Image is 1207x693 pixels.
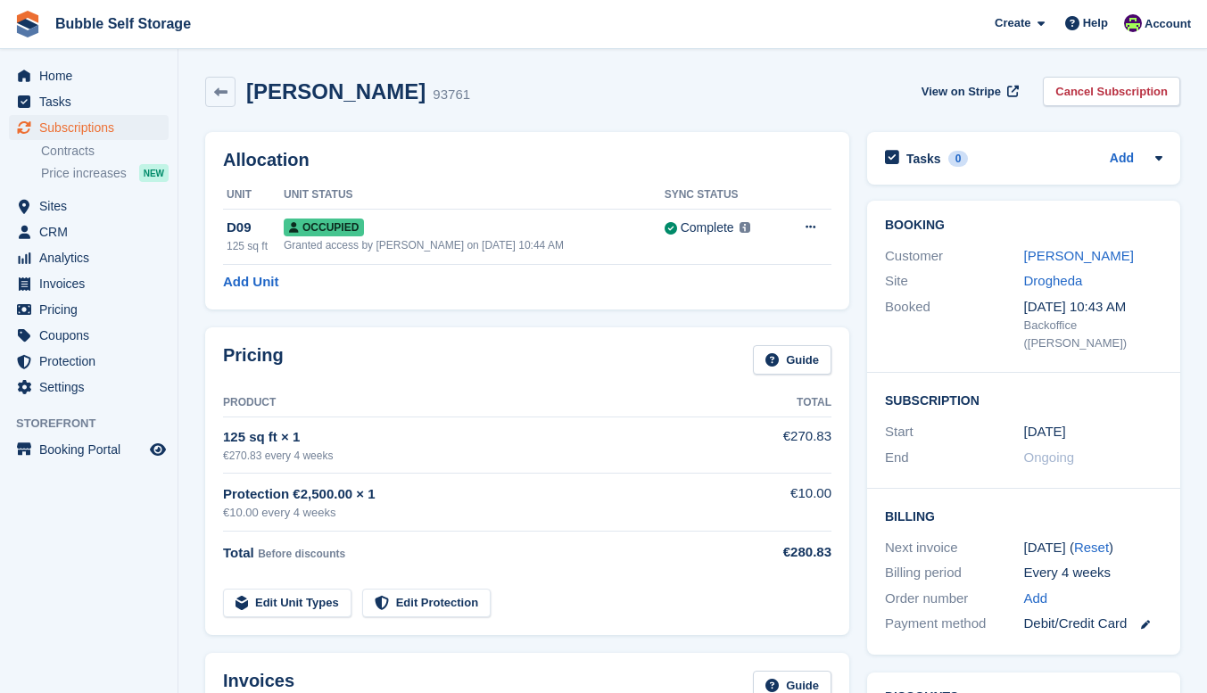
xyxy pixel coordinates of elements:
h2: Booking [885,219,1162,233]
div: €270.83 every 4 weeks [223,448,739,464]
span: Total [223,545,254,560]
a: Add [1110,149,1134,169]
span: Invoices [39,271,146,296]
a: Contracts [41,143,169,160]
a: menu [9,437,169,462]
h2: Billing [885,507,1162,524]
th: Total [739,389,831,417]
a: menu [9,297,169,322]
div: Start [885,422,1024,442]
a: Reset [1074,540,1109,555]
td: €270.83 [739,417,831,473]
h2: [PERSON_NAME] [246,79,426,103]
a: Price increases NEW [41,163,169,183]
span: View on Stripe [922,83,1001,101]
a: menu [9,115,169,140]
span: CRM [39,219,146,244]
div: 125 sq ft [227,238,284,254]
span: Home [39,63,146,88]
th: Product [223,389,739,417]
span: Subscriptions [39,115,146,140]
div: 0 [948,151,969,167]
img: Tom Gilmore [1124,14,1142,32]
div: NEW [139,164,169,182]
a: Preview store [147,439,169,460]
a: Add Unit [223,272,278,293]
div: Backoffice ([PERSON_NAME]) [1024,317,1163,351]
span: Protection [39,349,146,374]
span: Price increases [41,165,127,182]
td: €10.00 [739,474,831,532]
a: Edit Unit Types [223,589,351,618]
div: Granted access by [PERSON_NAME] on [DATE] 10:44 AM [284,237,665,253]
div: Site [885,271,1024,292]
span: Analytics [39,245,146,270]
span: Create [995,14,1030,32]
div: Payment method [885,614,1024,634]
div: [DATE] 10:43 AM [1024,297,1163,318]
a: menu [9,245,169,270]
div: Protection €2,500.00 × 1 [223,484,739,505]
h2: Allocation [223,150,831,170]
a: menu [9,194,169,219]
div: End [885,448,1024,468]
img: stora-icon-8386f47178a22dfd0bd8f6a31ec36ba5ce8667c1dd55bd0f319d3a0aa187defe.svg [14,11,41,37]
h2: Pricing [223,345,284,375]
th: Unit [223,181,284,210]
div: Next invoice [885,538,1024,558]
span: Settings [39,375,146,400]
a: Edit Protection [362,589,491,618]
a: [PERSON_NAME] [1024,248,1134,263]
span: Account [1145,15,1191,33]
h2: Tasks [906,151,941,167]
a: Cancel Subscription [1043,77,1180,106]
div: Billing period [885,563,1024,583]
span: Storefront [16,415,178,433]
a: Add [1024,589,1048,609]
th: Sync Status [665,181,781,210]
div: Customer [885,246,1024,267]
h2: Subscription [885,391,1162,408]
a: menu [9,323,169,348]
a: menu [9,63,169,88]
a: menu [9,219,169,244]
div: Every 4 weeks [1024,563,1163,583]
span: Tasks [39,89,146,114]
time: 2025-07-03 00:00:00 UTC [1024,422,1066,442]
span: Help [1083,14,1108,32]
div: €10.00 every 4 weeks [223,504,739,522]
span: Ongoing [1024,450,1075,465]
a: Drogheda [1024,273,1083,288]
a: Bubble Self Storage [48,9,198,38]
img: icon-info-grey-7440780725fd019a000dd9b08b2336e03edf1995a4989e88bcd33f0948082b44.svg [740,222,750,233]
th: Unit Status [284,181,665,210]
div: 93761 [433,85,470,105]
div: 125 sq ft × 1 [223,427,739,448]
span: Booking Portal [39,437,146,462]
a: menu [9,349,169,374]
span: Pricing [39,297,146,322]
a: menu [9,375,169,400]
div: Order number [885,589,1024,609]
a: View on Stripe [914,77,1022,106]
div: Complete [681,219,734,237]
div: Debit/Credit Card [1024,614,1163,634]
a: menu [9,89,169,114]
span: Sites [39,194,146,219]
div: €280.83 [739,542,831,563]
div: D09 [227,218,284,238]
a: Guide [753,345,831,375]
a: menu [9,271,169,296]
span: Occupied [284,219,364,236]
div: [DATE] ( ) [1024,538,1163,558]
span: Coupons [39,323,146,348]
div: Booked [885,297,1024,352]
span: Before discounts [258,548,345,560]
